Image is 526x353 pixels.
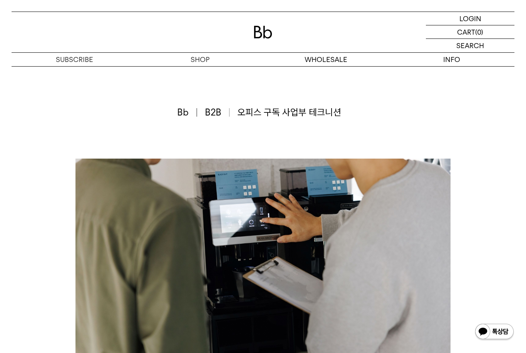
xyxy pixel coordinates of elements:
[389,53,515,66] p: INFO
[177,106,197,119] span: Bb
[459,12,481,25] p: LOGIN
[12,53,137,66] a: SUBSCRIBE
[254,26,272,38] img: 로고
[426,25,514,39] a: CART (0)
[137,53,263,66] a: SHOP
[475,25,483,38] p: (0)
[426,12,514,25] a: LOGIN
[474,323,514,341] img: 카카오톡 채널 1:1 채팅 버튼
[457,25,475,38] p: CART
[237,106,341,119] span: 오피스 구독 사업부 테크니션
[205,106,230,119] span: B2B
[263,53,389,66] p: WHOLESALE
[456,39,484,52] p: SEARCH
